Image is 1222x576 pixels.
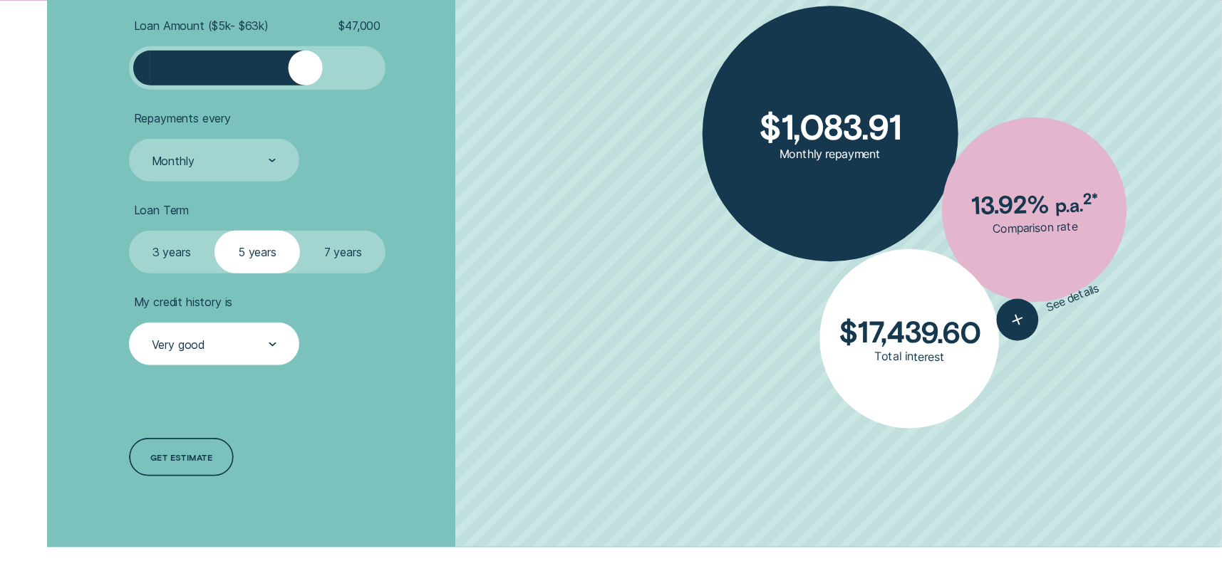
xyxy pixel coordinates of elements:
span: Loan Amount ( $5k - $63k ) [134,19,269,33]
div: Monthly [152,154,195,168]
span: Loan Term [134,203,190,217]
label: 5 years [214,231,300,273]
span: $ 47,000 [338,19,380,33]
label: 7 years [300,231,385,273]
span: See details [1044,281,1100,314]
div: Very good [152,337,205,352]
button: See details [990,268,1105,347]
a: Get estimate [129,438,234,476]
span: Repayments every [134,111,231,125]
label: 3 years [129,231,214,273]
span: My credit history is [134,295,233,309]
